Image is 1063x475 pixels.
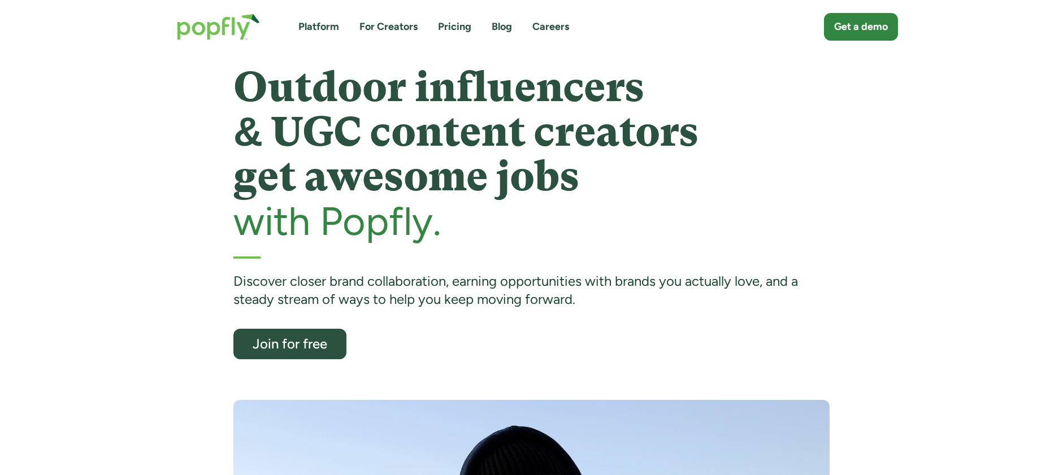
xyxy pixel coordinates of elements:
a: Pricing [438,20,471,34]
a: Blog [492,20,512,34]
a: Join for free [233,329,346,359]
h1: Outdoor influencers & UGC content creators get awesome jobs [233,65,830,199]
div: Get a demo [834,20,888,34]
a: Get a demo [824,13,898,41]
a: home [166,2,271,51]
div: Discover closer brand collaboration, earning opportunities with brands you actually love, and a s... [233,272,830,309]
a: Platform [298,20,339,34]
a: For Creators [359,20,418,34]
a: Careers [532,20,569,34]
h2: with Popfly. [233,199,830,243]
div: Join for free [244,337,336,351]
